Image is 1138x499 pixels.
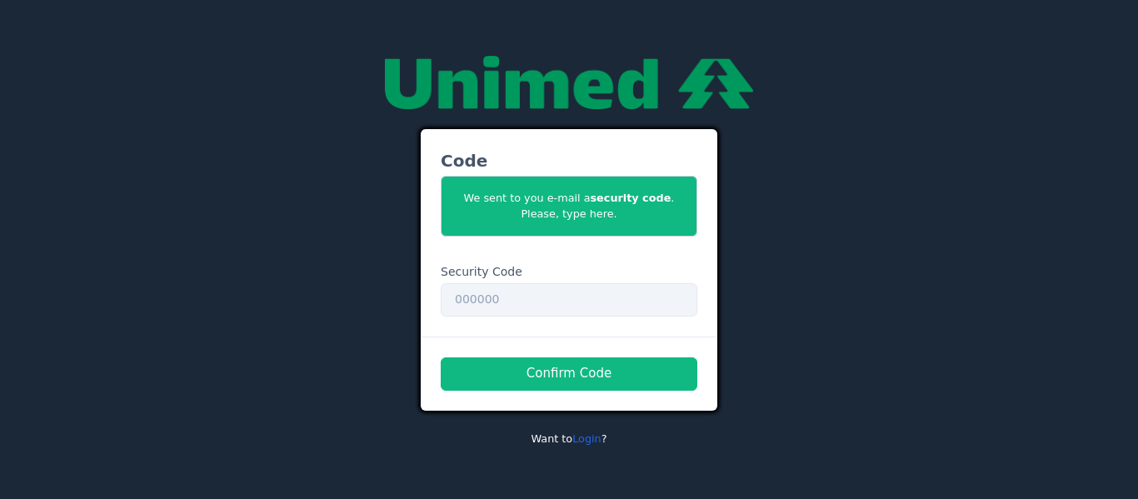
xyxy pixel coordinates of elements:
[441,176,697,236] span: We sent to you e-mail a . Please, type here.
[441,283,697,317] input: 000000
[441,149,697,172] h3: Code
[385,56,753,109] img: null
[572,432,601,445] a: Login
[591,192,671,204] b: security code
[441,263,522,281] label: Security Code
[441,357,697,391] button: Confirm Code
[421,431,717,447] p: Want to ?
